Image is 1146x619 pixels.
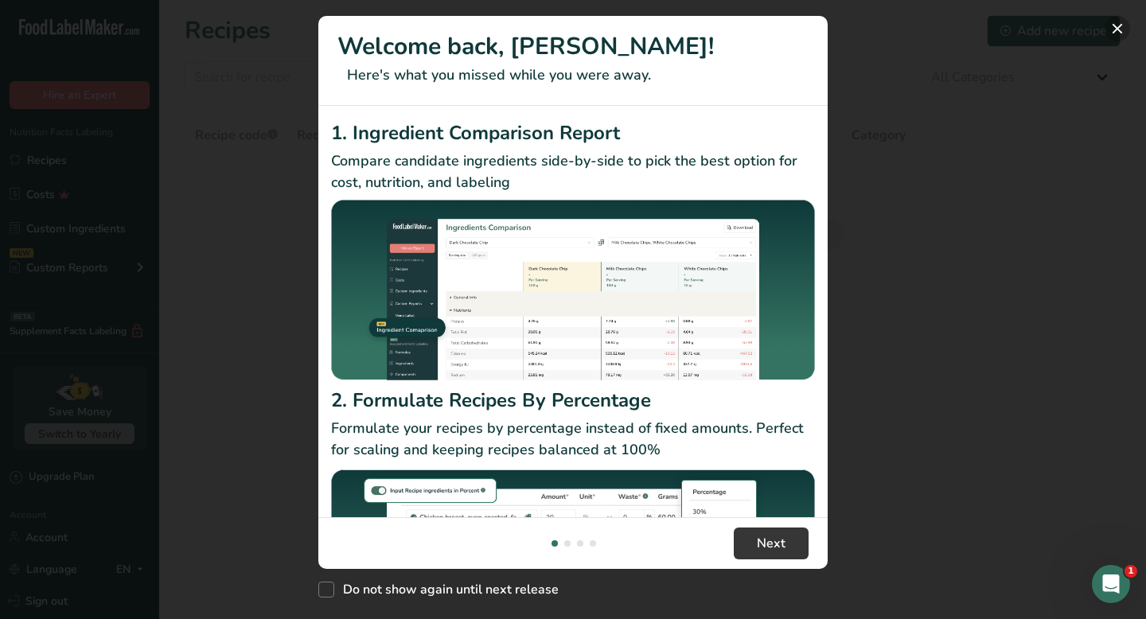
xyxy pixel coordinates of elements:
h1: Welcome back, [PERSON_NAME]! [337,29,809,64]
iframe: Intercom live chat [1092,565,1130,603]
span: Do not show again until next release [334,582,559,598]
button: Next [734,528,809,559]
p: Compare candidate ingredients side-by-side to pick the best option for cost, nutrition, and labeling [331,150,815,193]
img: Ingredient Comparison Report [331,200,815,380]
h2: 2. Formulate Recipes By Percentage [331,386,815,415]
h2: 1. Ingredient Comparison Report [331,119,815,147]
span: Next [757,534,785,553]
span: 1 [1125,565,1137,578]
p: Here's what you missed while you were away. [337,64,809,86]
p: Formulate your recipes by percentage instead of fixed amounts. Perfect for scaling and keeping re... [331,418,815,461]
